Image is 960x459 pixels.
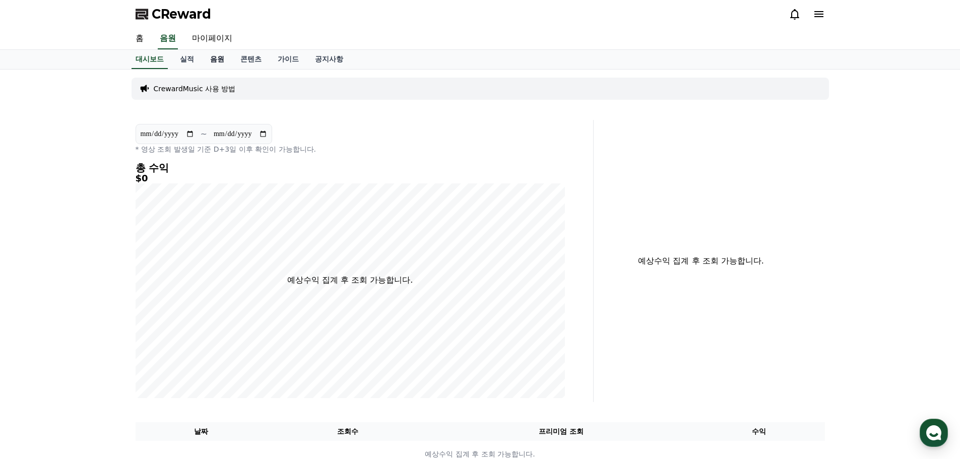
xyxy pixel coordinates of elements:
a: CReward [136,6,211,22]
th: 날짜 [136,422,267,441]
a: 홈 [127,28,152,49]
a: 대시보드 [132,50,168,69]
p: 예상수익 집계 후 조회 가능합니다. [602,255,801,267]
span: 설정 [156,335,168,343]
p: 예상수익 집계 후 조회 가능합니다. [287,274,413,286]
h4: 총 수익 [136,162,565,173]
p: * 영상 조회 발생일 기준 D+3일 이후 확인이 가능합니다. [136,144,565,154]
span: 대화 [92,335,104,343]
a: 콘텐츠 [232,50,270,69]
span: 홈 [32,335,38,343]
a: 음원 [202,50,232,69]
a: 대화 [67,319,130,345]
h5: $0 [136,173,565,183]
a: 음원 [158,28,178,49]
a: CrewardMusic 사용 방법 [154,84,236,94]
th: 수익 [693,422,825,441]
a: 실적 [172,50,202,69]
p: ~ [201,128,207,140]
th: 프리미엄 조회 [429,422,693,441]
span: CReward [152,6,211,22]
a: 설정 [130,319,194,345]
a: 홈 [3,319,67,345]
a: 공지사항 [307,50,351,69]
a: 마이페이지 [184,28,240,49]
a: 가이드 [270,50,307,69]
th: 조회수 [267,422,428,441]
